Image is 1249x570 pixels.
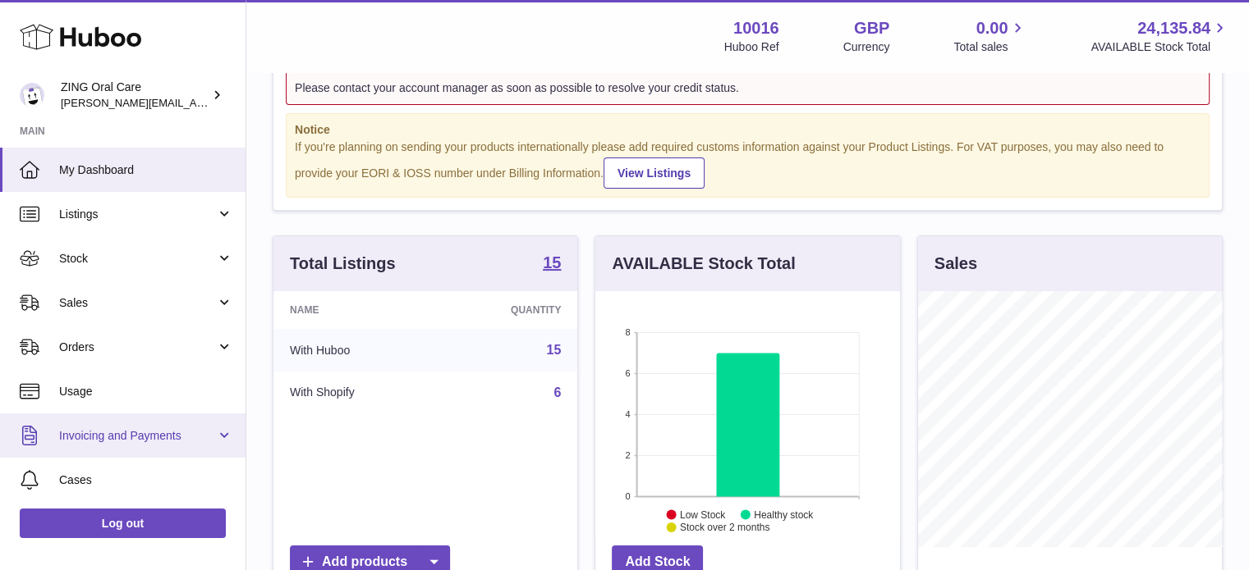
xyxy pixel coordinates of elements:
a: 24,135.84 AVAILABLE Stock Total [1091,17,1229,55]
a: 0.00 Total sales [953,17,1026,55]
strong: GBP [854,17,889,39]
span: Usage [59,384,233,399]
span: Sales [59,295,216,311]
strong: 10016 [733,17,779,39]
a: 15 [543,254,561,274]
span: Listings [59,207,216,222]
a: View Listings [604,157,705,189]
a: 15 [547,343,562,357]
img: jacques@zingtoothpaste.com [20,83,44,107]
div: Huboo Ref [724,39,779,55]
span: Stock [59,251,216,267]
text: 0 [626,491,631,501]
strong: Notice [295,122,1201,138]
div: If you're planning on sending your products internationally please add required customs informati... [295,139,1201,189]
th: Name [273,291,438,329]
text: 6 [626,368,631,378]
td: With Shopify [273,372,438,414]
h3: Sales [934,253,977,275]
text: 2 [626,450,631,460]
a: Log out [20,508,226,538]
strong: 15 [543,254,561,271]
span: AVAILABLE Stock Total [1091,39,1229,55]
td: With Huboo [273,329,438,372]
h3: Total Listings [290,253,396,275]
span: Invoicing and Payments [59,428,216,444]
text: Stock over 2 months [680,522,769,533]
div: Currency [843,39,890,55]
span: 24,135.84 [1137,17,1210,39]
span: My Dashboard [59,162,233,178]
text: Low Stock [680,509,726,521]
span: 0.00 [976,17,1008,39]
span: Orders [59,340,216,355]
a: 6 [553,385,561,399]
th: Quantity [438,291,578,329]
text: Healthy stock [754,509,814,521]
span: Cases [59,472,233,488]
h3: AVAILABLE Stock Total [612,253,795,275]
div: ZING Oral Care [61,80,209,111]
text: 4 [626,409,631,419]
text: 8 [626,327,631,337]
span: [PERSON_NAME][EMAIL_ADDRESS][DOMAIN_NAME] [61,96,329,109]
span: Total sales [953,39,1026,55]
